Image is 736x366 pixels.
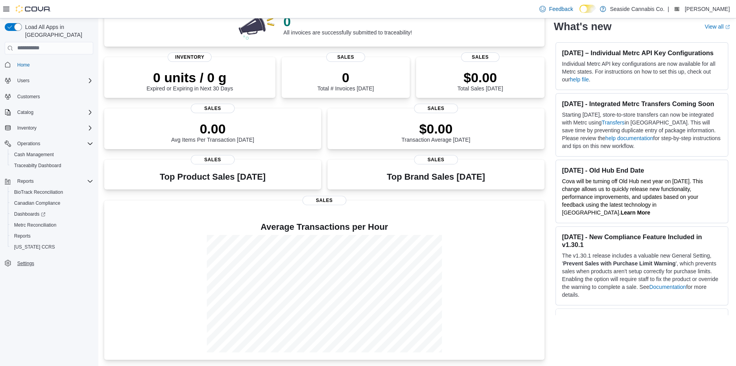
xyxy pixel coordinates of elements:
[14,139,93,148] span: Operations
[549,5,573,13] span: Feedback
[2,176,96,187] button: Reports
[562,252,722,299] p: The v1.30.1 release includes a valuable new General Setting, ' ', which prevents sales when produ...
[461,52,499,62] span: Sales
[317,70,374,85] p: 0
[160,172,266,182] h3: Top Product Sales [DATE]
[2,107,96,118] button: Catalog
[562,166,722,174] h3: [DATE] - Old Hub End Date
[14,123,40,133] button: Inventory
[536,1,576,17] a: Feedback
[14,200,60,206] span: Canadian Compliance
[14,189,63,195] span: BioTrack Reconciliation
[2,257,96,269] button: Settings
[14,60,33,70] a: Home
[610,4,664,14] p: Seaside Cannabis Co.
[8,149,96,160] button: Cash Management
[579,5,596,13] input: Dark Mode
[11,161,64,170] a: Traceabilty Dashboard
[326,52,365,62] span: Sales
[11,242,58,252] a: [US_STATE] CCRS
[110,222,538,232] h4: Average Transactions per Hour
[2,75,96,86] button: Users
[8,220,96,231] button: Metrc Reconciliation
[5,56,93,289] nav: Complex example
[11,220,60,230] a: Metrc Reconciliation
[649,284,686,290] a: Documentation
[17,260,34,267] span: Settings
[562,178,703,216] span: Cova will be turning off Old Hub next year on [DATE]. This change allows us to quickly release ne...
[725,25,730,29] svg: External link
[17,125,36,131] span: Inventory
[14,92,43,101] a: Customers
[11,198,63,208] a: Canadian Compliance
[283,14,412,29] p: 0
[570,76,589,83] a: help file
[2,91,96,102] button: Customers
[14,151,54,158] span: Cash Management
[14,108,93,117] span: Catalog
[705,23,730,30] a: View allExternal link
[11,231,34,241] a: Reports
[8,198,96,209] button: Canadian Compliance
[11,188,66,197] a: BioTrack Reconciliation
[554,20,611,33] h2: What's new
[11,242,93,252] span: Washington CCRS
[302,196,346,205] span: Sales
[14,76,93,85] span: Users
[685,4,730,14] p: [PERSON_NAME]
[8,160,96,171] button: Traceabilty Dashboard
[605,135,653,141] a: help documentation
[17,141,40,147] span: Operations
[458,70,503,92] div: Total Sales [DATE]
[11,231,93,241] span: Reports
[171,121,254,143] div: Avg Items Per Transaction [DATE]
[602,119,625,126] a: Transfers
[22,23,93,39] span: Load All Apps in [GEOGRAPHIC_DATA]
[401,121,470,137] p: $0.00
[14,222,56,228] span: Metrc Reconciliation
[283,14,412,36] div: All invoices are successfully submitted to traceability!
[14,244,55,250] span: [US_STATE] CCRS
[14,60,93,70] span: Home
[414,104,458,113] span: Sales
[8,242,96,252] button: [US_STATE] CCRS
[171,121,254,137] p: 0.00
[11,150,93,159] span: Cash Management
[2,138,96,149] button: Operations
[14,139,43,148] button: Operations
[667,4,669,14] p: |
[2,123,96,133] button: Inventory
[14,108,36,117] button: Catalog
[2,59,96,70] button: Home
[8,231,96,242] button: Reports
[14,92,93,101] span: Customers
[11,220,93,230] span: Metrc Reconciliation
[168,52,212,62] span: Inventory
[8,187,96,198] button: BioTrack Reconciliation
[14,258,93,268] span: Settings
[563,260,675,267] strong: Prevent Sales with Purchase Limit Warning
[11,209,93,219] span: Dashboards
[562,60,722,83] p: Individual Metrc API key configurations are now available for all Metrc states. For instructions ...
[17,109,33,115] span: Catalog
[14,123,93,133] span: Inventory
[14,177,93,186] span: Reports
[562,233,722,249] h3: [DATE] - New Compliance Feature Included in v1.30.1
[14,177,37,186] button: Reports
[458,70,503,85] p: $0.00
[14,233,31,239] span: Reports
[8,209,96,220] a: Dashboards
[17,94,40,100] span: Customers
[191,104,235,113] span: Sales
[237,9,277,40] img: 0
[11,209,49,219] a: Dashboards
[672,4,682,14] div: Mehgan Wieland
[191,155,235,164] span: Sales
[17,78,29,84] span: Users
[17,178,34,184] span: Reports
[620,209,650,216] a: Learn More
[146,70,233,92] div: Expired or Expiring in Next 30 Days
[562,49,722,57] h3: [DATE] – Individual Metrc API Key Configurations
